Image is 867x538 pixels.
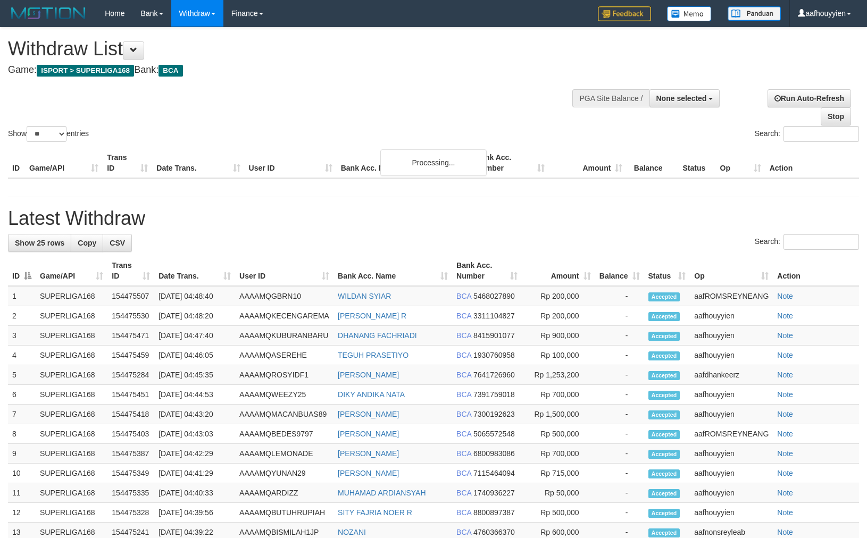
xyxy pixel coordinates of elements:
[159,65,182,77] span: BCA
[8,365,36,385] td: 5
[235,444,334,464] td: AAAAMQLEMONADE
[473,312,515,320] span: Copy 3311104827 to clipboard
[522,444,595,464] td: Rp 700,000
[690,365,773,385] td: aafdhankeerz
[821,107,851,125] a: Stop
[235,326,334,346] td: AAAAMQKUBURANBARU
[36,306,107,326] td: SUPERLIGA168
[452,256,522,286] th: Bank Acc. Number: activate to sort column ascending
[473,410,515,418] span: Copy 7300192623 to clipboard
[522,464,595,483] td: Rp 715,000
[338,390,405,399] a: DIKY ANDIKA NATA
[78,239,96,247] span: Copy
[8,444,36,464] td: 9
[338,489,426,497] a: MUHAMAD ARDIANSYAH
[473,449,515,458] span: Copy 6800983086 to clipboard
[572,89,649,107] div: PGA Site Balance /
[235,405,334,424] td: AAAAMQMACANBUAS89
[522,326,595,346] td: Rp 900,000
[456,390,471,399] span: BCA
[648,292,680,301] span: Accepted
[777,390,793,399] a: Note
[154,503,235,523] td: [DATE] 04:39:56
[644,256,690,286] th: Status: activate to sort column ascending
[522,405,595,424] td: Rp 1,500,000
[777,410,793,418] a: Note
[338,351,409,359] a: TEGUH PRASETIYO
[103,148,152,178] th: Trans ID
[777,508,793,517] a: Note
[8,126,89,142] label: Show entries
[36,326,107,346] td: SUPERLIGA168
[648,528,680,537] span: Accepted
[235,483,334,503] td: AAAAMQARDIZZ
[473,469,515,477] span: Copy 7115464094 to clipboard
[678,148,715,178] th: Status
[154,385,235,405] td: [DATE] 04:44:53
[456,351,471,359] span: BCA
[456,312,471,320] span: BCA
[8,306,36,326] td: 2
[777,528,793,536] a: Note
[522,365,595,385] td: Rp 1,253,200
[380,149,487,176] div: Processing...
[107,346,154,365] td: 154475459
[107,444,154,464] td: 154475387
[8,208,859,229] h1: Latest Withdraw
[522,424,595,444] td: Rp 500,000
[235,385,334,405] td: AAAAMQWEEZY25
[8,256,36,286] th: ID: activate to sort column descending
[473,528,515,536] span: Copy 4760366370 to clipboard
[456,449,471,458] span: BCA
[107,503,154,523] td: 154475328
[110,239,125,247] span: CSV
[36,483,107,503] td: SUPERLIGA168
[648,430,680,439] span: Accepted
[648,312,680,321] span: Accepted
[152,148,244,178] th: Date Trans.
[36,286,107,306] td: SUPERLIGA168
[154,424,235,444] td: [DATE] 04:43:03
[777,331,793,340] a: Note
[595,424,644,444] td: -
[107,464,154,483] td: 154475349
[595,346,644,365] td: -
[473,351,515,359] span: Copy 1930760958 to clipboard
[107,326,154,346] td: 154475471
[473,508,515,517] span: Copy 8800897387 to clipboard
[334,256,452,286] th: Bank Acc. Name: activate to sort column ascending
[8,286,36,306] td: 1
[456,331,471,340] span: BCA
[8,5,89,21] img: MOTION_logo.png
[473,390,515,399] span: Copy 7391759018 to clipboard
[107,306,154,326] td: 154475530
[338,449,399,458] a: [PERSON_NAME]
[8,38,568,60] h1: Withdraw List
[456,430,471,438] span: BCA
[107,286,154,306] td: 154475507
[456,528,471,536] span: BCA
[154,444,235,464] td: [DATE] 04:42:29
[522,306,595,326] td: Rp 200,000
[456,292,471,300] span: BCA
[36,385,107,405] td: SUPERLIGA168
[235,464,334,483] td: AAAAMQYUNAN29
[648,450,680,459] span: Accepted
[473,430,515,438] span: Copy 5065572548 to clipboard
[649,89,720,107] button: None selected
[522,286,595,306] td: Rp 200,000
[648,489,680,498] span: Accepted
[648,509,680,518] span: Accepted
[107,483,154,503] td: 154475335
[690,444,773,464] td: aafhouyyien
[777,449,793,458] a: Note
[235,503,334,523] td: AAAAMQBUTUHRUPIAH
[8,326,36,346] td: 3
[107,424,154,444] td: 154475403
[768,89,851,107] a: Run Auto-Refresh
[777,489,793,497] a: Note
[338,312,406,320] a: [PERSON_NAME] R
[456,508,471,517] span: BCA
[598,6,651,21] img: Feedback.jpg
[8,346,36,365] td: 4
